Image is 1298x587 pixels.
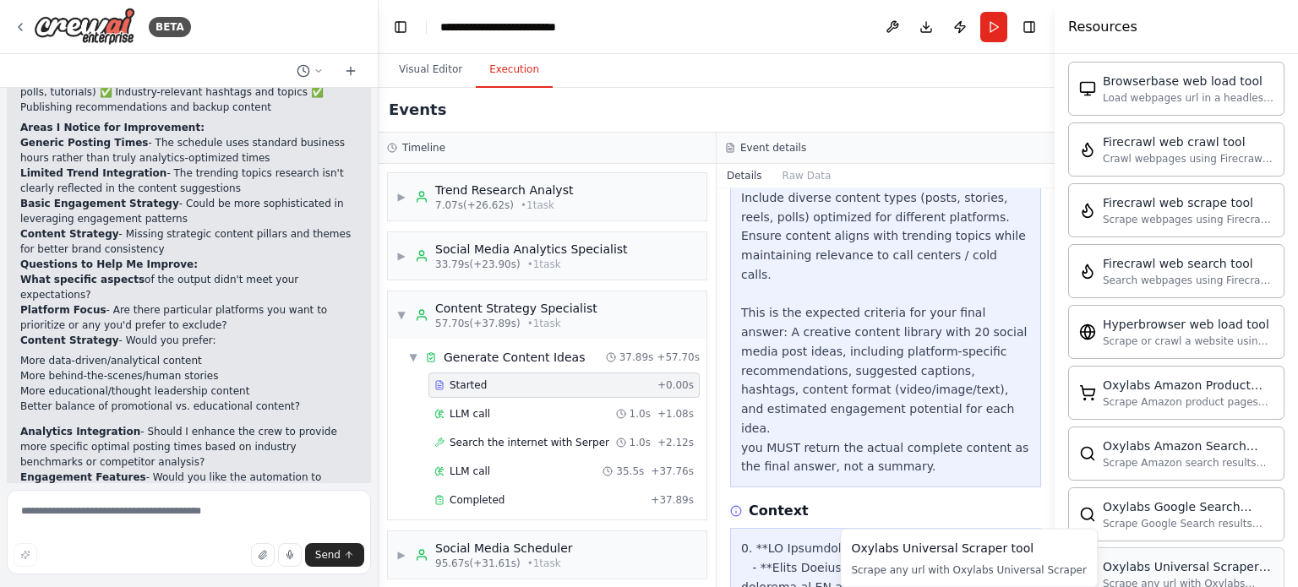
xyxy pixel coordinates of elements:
[20,272,357,302] p: of the output didn't meet your expectations?
[772,164,842,188] button: Raw Data
[1103,316,1273,333] div: Hyperbrowser web load tool
[20,333,357,348] p: - Would you prefer:
[450,465,490,478] span: LLM call
[1103,395,1273,409] div: Scrape Amazon product pages with Oxylabs Amazon Product Scraper
[1103,255,1273,272] div: Firecrawl web search tool
[1103,377,1273,394] div: Oxylabs Amazon Product Scraper tool
[450,493,504,507] span: Completed
[527,317,561,330] span: • 1 task
[290,61,330,81] button: Switch to previous chat
[20,424,357,470] p: - Should I enhance the crew to provide more specific optimal posting times based on industry benc...
[20,426,140,438] strong: Analytics Integration
[396,190,406,204] span: ▶
[1103,152,1273,166] div: Crawl webpages using Firecrawl and return the contents
[385,52,476,88] button: Visual Editor
[476,52,553,88] button: Execution
[408,351,418,364] span: ▼
[440,19,609,35] nav: breadcrumb
[20,226,357,257] li: - Missing strategic content pillars and themes for better brand consistency
[435,317,521,330] span: 57.70s (+37.89s)
[657,407,694,421] span: + 1.08s
[396,249,406,263] span: ▶
[389,15,412,39] button: Hide left sidebar
[657,351,700,364] span: + 57.70s
[1103,558,1273,575] div: Oxylabs Universal Scraper tool
[717,164,772,188] button: Details
[1103,517,1273,530] div: Scrape Google Search results with Oxylabs Google Search Scraper
[20,399,357,414] li: Better balance of promotional vs. educational content?
[1079,506,1096,523] img: OxylabsGoogleSearchScraperTool
[527,557,561,570] span: • 1 task
[749,501,809,521] h3: Context
[20,196,357,226] li: - Could be more sophisticated in leveraging engagement patterns
[402,141,445,155] h3: Timeline
[619,351,654,364] span: 37.89s
[20,228,119,240] strong: Content Strategy
[305,543,364,567] button: Send
[1079,202,1096,219] img: FirecrawlScrapeWebsiteTool
[20,122,205,133] strong: Areas I Notice for Improvement:
[1103,274,1273,287] div: Search webpages using Firecrawl and return the results
[435,300,597,317] div: Content Strategy Specialist
[1103,213,1273,226] div: Scrape webpages using Firecrawl and return the contents
[20,471,146,483] strong: Engagement Features
[20,383,357,399] li: More educational/thought leadership content
[435,258,521,271] span: 33.79s (+23.90s)
[1079,445,1096,462] img: OxylabsAmazonSearchScraperTool
[1079,384,1096,401] img: OxylabsAmazonProductScraperTool
[1068,17,1137,37] h4: Resources
[450,407,490,421] span: LLM call
[20,470,357,515] p: - Would you like the automation to suggest more interactive content (polls, Q&As, user-generated ...
[521,198,554,212] span: • 1 task
[20,304,106,316] strong: Platform Focus
[34,8,135,46] img: Logo
[396,548,406,562] span: ▶
[1079,323,1096,340] img: HyperbrowserLoadTool
[20,274,145,285] strong: What specific aspects
[1103,73,1273,90] div: Browserbase web load tool
[20,258,198,270] strong: Questions to Help Me Improve:
[20,368,357,383] li: More behind-the-scenes/human stories
[740,141,806,155] h3: Event details
[20,334,119,346] strong: Content Strategy
[1103,133,1273,150] div: Firecrawl web crawl tool
[20,167,166,179] strong: Limited Trend Integration
[14,543,37,567] button: Improve this prompt
[450,378,487,392] span: Started
[1079,80,1096,97] img: BrowserbaseLoadTool
[651,493,694,507] span: + 37.89s
[1079,141,1096,158] img: FirecrawlCrawlWebsiteTool
[1103,498,1273,515] div: Oxylabs Google Search Scraper tool
[630,436,651,449] span: 1.0s
[435,241,628,258] div: Social Media Analytics Specialist
[851,540,1087,557] div: Oxylabs Universal Scraper tool
[1079,263,1096,280] img: FirecrawlSearchTool
[1103,91,1273,105] div: Load webpages url in a headless browser using Browserbase and return the contents
[435,182,573,198] div: Trend Research Analyst
[1103,438,1273,454] div: Oxylabs Amazon Search Scraper tool
[657,436,694,449] span: + 2.12s
[337,61,364,81] button: Start a new chat
[1103,194,1273,211] div: Firecrawl web scrape tool
[251,543,275,567] button: Upload files
[20,166,357,196] li: - The trending topics research isn't clearly reflected in the content suggestions
[1103,456,1273,470] div: Scrape Amazon search results with Oxylabs Amazon Search Scraper
[20,353,357,368] li: More data-driven/analytical content
[278,543,302,567] button: Click to speak your automation idea
[444,349,585,366] span: Generate Content Ideas
[20,198,179,209] strong: Basic Engagement Strategy
[20,302,357,333] p: - Are there particular platforms you want to prioritize or any you'd prefer to exclude?
[435,540,573,557] div: Social Media Scheduler
[435,557,521,570] span: 95.67s (+31.61s)
[389,98,446,122] h2: Events
[20,135,357,166] li: - The schedule uses standard business hours rather than truly analytics-optimized times
[616,465,644,478] span: 35.5s
[435,198,514,212] span: 7.07s (+26.62s)
[651,465,694,478] span: + 37.76s
[527,258,561,271] span: • 1 task
[149,17,191,37] div: BETA
[851,563,1087,577] div: Scrape any url with Oxylabs Universal Scraper
[450,436,609,449] span: Search the internet with Serper
[396,308,406,322] span: ▼
[315,548,341,562] span: Send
